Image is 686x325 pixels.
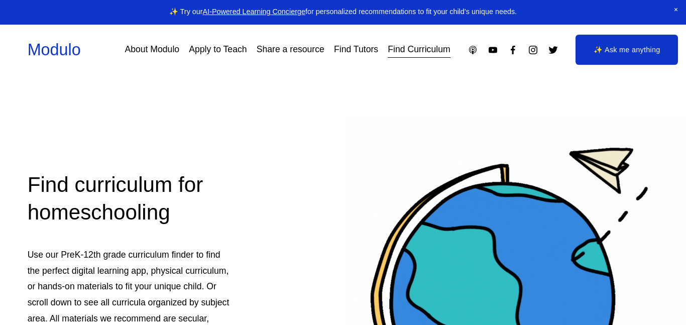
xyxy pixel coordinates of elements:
a: Find Tutors [334,41,378,59]
a: YouTube [488,45,498,55]
a: ✨ Ask me anything [576,35,678,65]
a: AI-Powered Learning Concierge [203,8,305,16]
a: Apple Podcasts [468,45,478,55]
a: Share a resource [257,41,324,59]
a: Facebook [508,45,518,55]
a: Modulo [28,41,81,59]
a: Find Curriculum [388,41,450,59]
h2: Find curriculum for homeschooling [28,171,235,227]
a: About Modulo [125,41,179,59]
a: Apply to Teach [189,41,247,59]
a: Twitter [548,45,558,55]
a: Instagram [528,45,538,55]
